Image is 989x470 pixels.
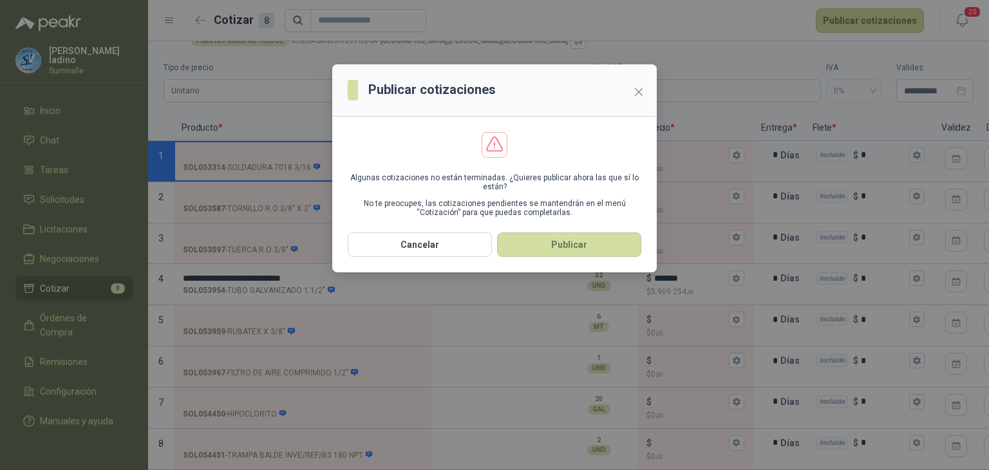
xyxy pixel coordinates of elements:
button: Publicar [497,232,641,257]
p: Algunas cotizaciones no están terminadas. ¿Quieres publicar ahora las que sí lo están? [348,173,641,191]
button: Cancelar [348,232,492,257]
span: close [634,87,644,97]
h3: Publicar cotizaciones [368,80,496,100]
p: No te preocupes, las cotizaciones pendientes se mantendrán en el menú “Cotización” para que pueda... [348,199,641,217]
button: Close [628,82,649,102]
